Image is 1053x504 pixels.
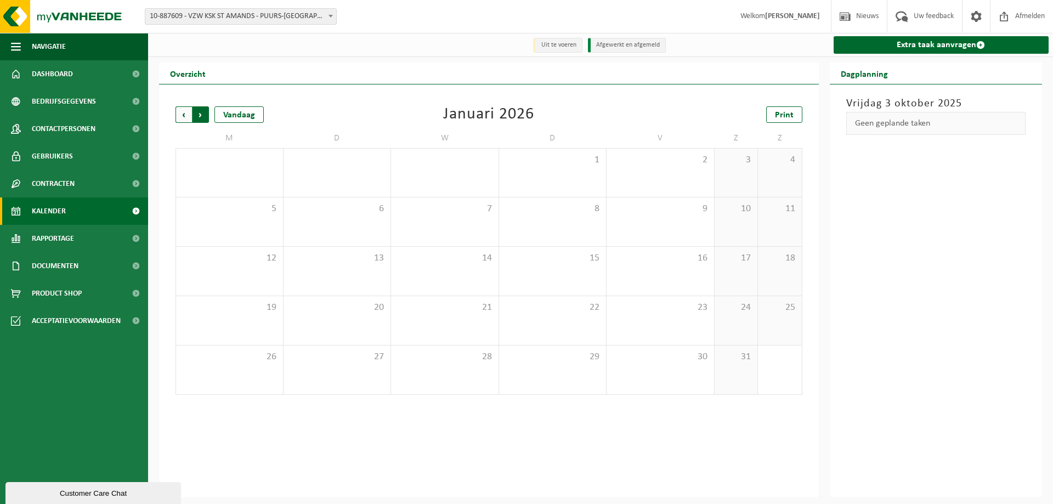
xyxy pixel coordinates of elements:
iframe: chat widget [5,480,183,504]
span: 11 [763,203,796,215]
li: Afgewerkt en afgemeld [588,38,666,53]
span: 1 [505,154,601,166]
span: Acceptatievoorwaarden [32,307,121,335]
span: 6 [289,203,386,215]
span: 2 [612,154,709,166]
td: V [607,128,715,148]
span: 5 [182,203,278,215]
span: 10 [720,203,752,215]
span: 19 [182,302,278,314]
a: Extra taak aanvragen [834,36,1049,54]
a: Print [766,106,802,123]
span: 27 [289,351,386,363]
span: 18 [763,252,796,264]
span: 25 [763,302,796,314]
td: D [499,128,607,148]
span: 13 [289,252,386,264]
span: Gebruikers [32,143,73,170]
span: 4 [763,154,796,166]
span: Contracten [32,170,75,197]
span: 24 [720,302,752,314]
h2: Dagplanning [830,63,899,84]
span: 15 [505,252,601,264]
td: W [391,128,499,148]
div: Vandaag [214,106,264,123]
h2: Overzicht [159,63,217,84]
span: 16 [612,252,709,264]
td: Z [758,128,802,148]
span: Volgende [193,106,209,123]
span: 3 [720,154,752,166]
span: 22 [505,302,601,314]
span: 23 [612,302,709,314]
span: 7 [397,203,493,215]
span: Vorige [175,106,192,123]
td: Z [715,128,758,148]
span: 21 [397,302,493,314]
span: 26 [182,351,278,363]
span: 29 [505,351,601,363]
h3: Vrijdag 3 oktober 2025 [846,95,1026,112]
strong: [PERSON_NAME] [765,12,820,20]
span: 28 [397,351,493,363]
div: Geen geplande taken [846,112,1026,135]
span: 14 [397,252,493,264]
span: Product Shop [32,280,82,307]
span: Rapportage [32,225,74,252]
td: D [284,128,392,148]
span: Bedrijfsgegevens [32,88,96,115]
span: 12 [182,252,278,264]
li: Uit te voeren [533,38,582,53]
span: 30 [612,351,709,363]
span: 17 [720,252,752,264]
span: 20 [289,302,386,314]
span: Contactpersonen [32,115,95,143]
span: 10-887609 - VZW KSK ST AMANDS - PUURS-SINT-AMANDS [145,8,337,25]
span: 9 [612,203,709,215]
span: Dashboard [32,60,73,88]
span: 10-887609 - VZW KSK ST AMANDS - PUURS-SINT-AMANDS [145,9,336,24]
span: Kalender [32,197,66,225]
div: Januari 2026 [443,106,534,123]
span: Documenten [32,252,78,280]
span: Navigatie [32,33,66,60]
span: 31 [720,351,752,363]
span: 8 [505,203,601,215]
td: M [175,128,284,148]
span: Print [775,111,794,120]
